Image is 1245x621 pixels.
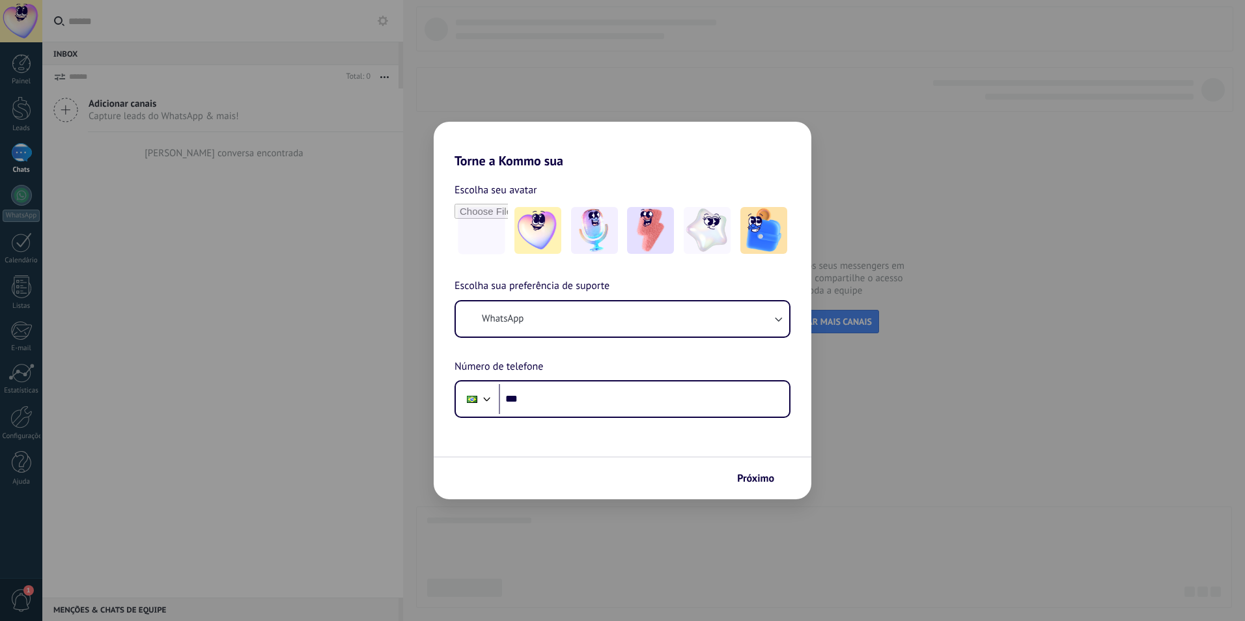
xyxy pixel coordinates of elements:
[456,301,789,337] button: WhatsApp
[571,207,618,254] img: -2.jpeg
[514,207,561,254] img: -1.jpeg
[737,474,774,483] span: Próximo
[460,385,484,413] div: Brazil: + 55
[740,207,787,254] img: -5.jpeg
[455,278,609,295] span: Escolha sua preferência de suporte
[627,207,674,254] img: -3.jpeg
[731,467,792,490] button: Próximo
[434,122,811,169] h2: Torne a Kommo sua
[684,207,731,254] img: -4.jpeg
[482,312,524,325] span: WhatsApp
[455,359,543,376] span: Número de telefone
[455,182,537,199] span: Escolha seu avatar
